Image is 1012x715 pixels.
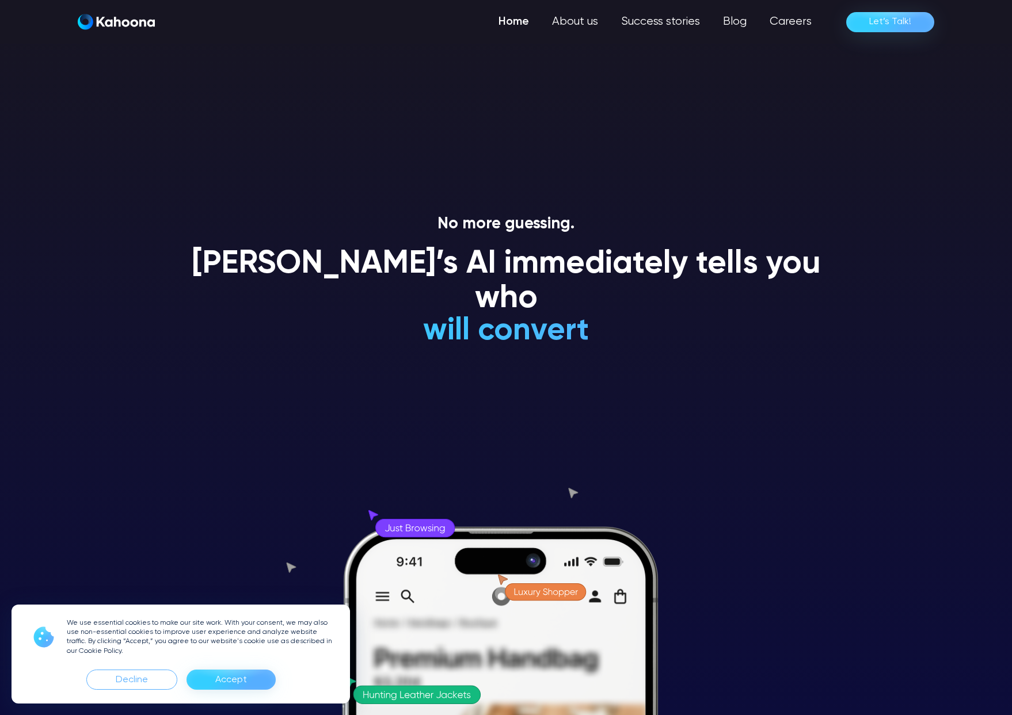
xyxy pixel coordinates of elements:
div: Decline [86,670,177,690]
div: Accept [187,670,276,690]
a: Let’s Talk! [846,12,934,32]
a: Home [487,10,541,33]
div: Let’s Talk! [869,13,911,31]
a: About us [541,10,610,33]
p: No more guessing. [178,215,834,234]
p: We use essential cookies to make our site work. With your consent, we may also use non-essential ... [67,618,336,656]
h1: [PERSON_NAME]’s AI immediately tells you who [178,247,834,316]
a: Success stories [610,10,712,33]
g: Just Browsing [385,524,444,533]
a: home [78,14,155,30]
img: Kahoona logo white [78,14,155,30]
div: Decline [116,671,148,689]
div: Accept [215,671,247,689]
a: Careers [758,10,823,33]
g: Hunting Leather Jackets [363,691,470,700]
h1: will convert [337,314,676,348]
a: Blog [712,10,758,33]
